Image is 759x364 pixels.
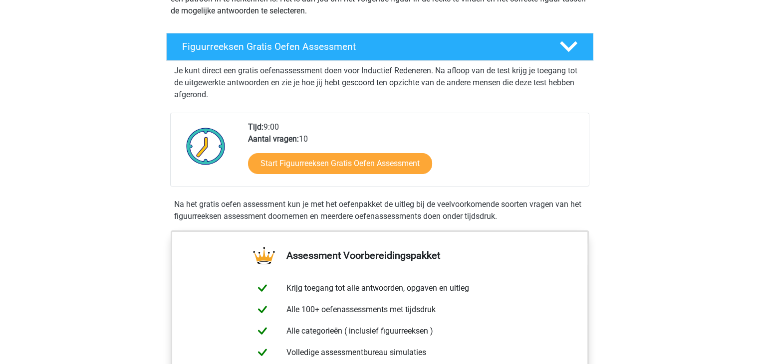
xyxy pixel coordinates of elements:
[170,198,589,222] div: Na het gratis oefen assessment kun je met het oefenpakket de uitleg bij de veelvoorkomende soorte...
[174,65,585,101] p: Je kunt direct een gratis oefenassessment doen voor Inductief Redeneren. Na afloop van de test kr...
[248,122,263,132] b: Tijd:
[241,121,588,186] div: 9:00 10
[248,153,432,174] a: Start Figuurreeksen Gratis Oefen Assessment
[162,33,597,61] a: Figuurreeksen Gratis Oefen Assessment
[182,41,543,52] h4: Figuurreeksen Gratis Oefen Assessment
[248,134,299,144] b: Aantal vragen:
[181,121,231,171] img: Klok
